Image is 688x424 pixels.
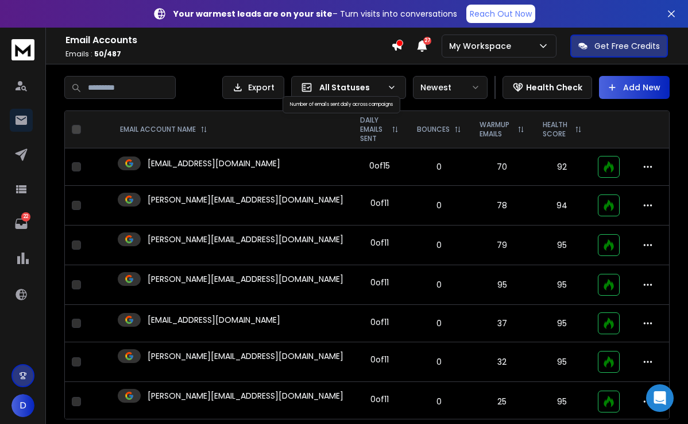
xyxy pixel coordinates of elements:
p: [PERSON_NAME][EMAIL_ADDRESS][DOMAIN_NAME] [148,390,343,402]
p: All Statuses [319,82,382,93]
div: Open Intercom Messenger [646,384,674,412]
a: Reach Out Now [466,5,535,23]
h1: Email Accounts [65,33,391,47]
p: [PERSON_NAME][EMAIL_ADDRESS][DOMAIN_NAME] [148,350,343,362]
p: DAILY EMAILS SENT [360,116,387,143]
div: 0 of 11 [370,277,389,288]
span: 50 / 487 [94,49,121,59]
td: 25 [470,382,533,422]
button: D [11,394,34,417]
p: [PERSON_NAME][EMAIL_ADDRESS][DOMAIN_NAME] [148,234,343,245]
div: 0 of 15 [369,160,390,171]
p: [PERSON_NAME][EMAIL_ADDRESS][DOMAIN_NAME] [148,273,343,285]
span: Number of emails sent daily across campaigns [290,101,393,108]
td: 94 [534,186,591,226]
p: – Turn visits into conversations [173,8,457,20]
p: 0 [415,200,463,211]
strong: Your warmest leads are on your site [173,8,333,20]
p: [PERSON_NAME][EMAIL_ADDRESS][DOMAIN_NAME] [148,194,343,205]
div: 0 of 11 [370,354,389,365]
td: 95 [534,226,591,265]
td: 79 [470,226,533,265]
p: WARMUP EMAILS [480,120,512,139]
p: 0 [415,396,463,407]
p: 0 [415,161,463,173]
p: Health Check [526,82,582,93]
p: [EMAIL_ADDRESS][DOMAIN_NAME] [148,158,280,169]
button: Add New [599,76,670,99]
button: Export [222,76,284,99]
p: 0 [415,318,463,329]
div: EMAIL ACCOUNT NAME [120,125,207,134]
a: 22 [10,212,33,235]
p: My Workspace [449,40,516,52]
p: BOUNCES [417,125,450,134]
p: [EMAIL_ADDRESS][DOMAIN_NAME] [148,314,280,326]
div: 0 of 11 [370,197,389,209]
p: Reach Out Now [470,8,532,20]
td: 95 [534,342,591,382]
p: Get Free Credits [594,40,660,52]
td: 70 [470,148,533,186]
div: 0 of 11 [370,237,389,249]
button: Health Check [503,76,592,99]
td: 95 [534,305,591,342]
p: 22 [21,212,30,221]
p: HEALTH SCORE [543,120,570,139]
td: 95 [534,382,591,422]
td: 78 [470,186,533,226]
p: 0 [415,356,463,368]
td: 95 [534,265,591,305]
td: 32 [470,342,533,382]
td: 37 [470,305,533,342]
div: 0 of 11 [370,316,389,328]
p: 0 [415,239,463,251]
img: logo [11,39,34,60]
span: 27 [423,37,431,45]
td: 95 [470,265,533,305]
button: Newest [413,76,488,99]
div: 0 of 11 [370,394,389,405]
p: 0 [415,279,463,291]
td: 92 [534,148,591,186]
p: Emails : [65,49,391,59]
button: Get Free Credits [570,35,668,58]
